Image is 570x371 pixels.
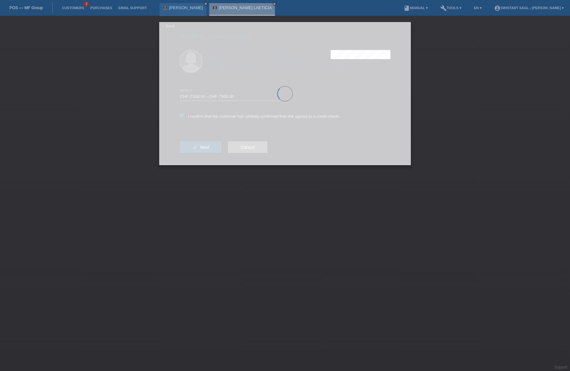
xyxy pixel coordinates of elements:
[554,365,567,369] a: Support
[9,5,43,10] a: POS — MF Group
[219,5,272,10] a: [PERSON_NAME] LAETICIA
[491,6,567,10] a: account_circleSwistart Sagl - [PERSON_NAME] ▾
[437,6,465,10] a: buildTools ▾
[87,6,115,10] a: Purchases
[204,2,207,5] i: close
[400,6,431,10] a: bookManual ▾
[272,2,277,6] a: close
[84,2,89,7] span: 2
[471,6,485,10] a: EN ▾
[273,2,276,5] i: close
[59,6,87,10] a: Customers
[440,5,447,11] i: build
[169,5,203,10] a: [PERSON_NAME]
[115,6,150,10] a: Email Support
[204,2,208,6] a: close
[404,5,410,11] i: book
[494,5,500,11] i: account_circle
